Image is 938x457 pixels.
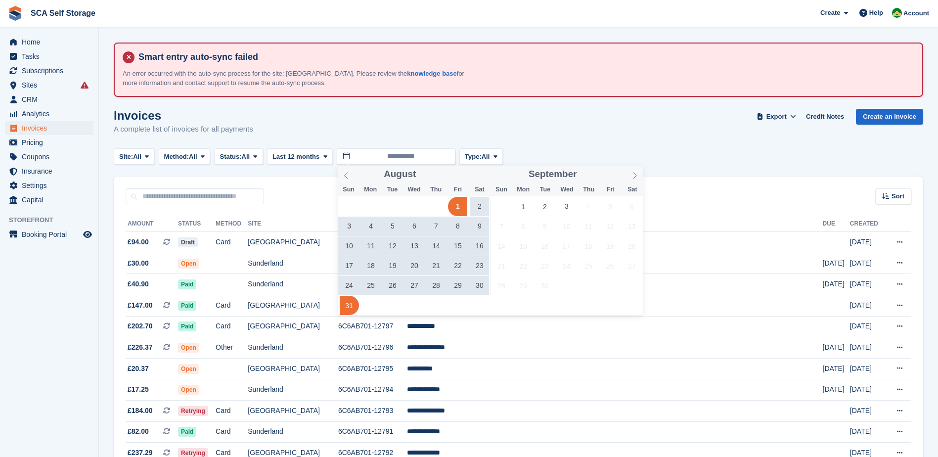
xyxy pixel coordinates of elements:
[426,276,446,295] span: August 28, 2025
[22,179,81,192] span: Settings
[178,237,198,247] span: Draft
[622,236,641,256] span: September 20, 2025
[248,337,338,359] td: Sunderland
[384,170,416,179] span: August
[404,276,424,295] span: August 27, 2025
[459,148,503,165] button: Type: All
[22,92,81,106] span: CRM
[248,379,338,401] td: Sunderland
[5,78,93,92] a: menu
[216,421,248,443] td: Card
[178,321,196,331] span: Paid
[535,236,554,256] span: September 16, 2025
[600,197,620,216] span: September 5, 2025
[5,150,93,164] a: menu
[513,236,533,256] span: September 15, 2025
[823,253,850,274] td: [DATE]
[426,256,446,275] span: August 21, 2025
[248,274,338,295] td: Sunderland
[128,321,153,331] span: £202.70
[426,217,446,236] span: August 7, 2025
[850,216,886,232] th: Created
[383,256,402,275] span: August 19, 2025
[128,364,149,374] span: £20.37
[22,121,81,135] span: Invoices
[404,256,424,275] span: August 20, 2025
[535,276,554,295] span: September 30, 2025
[482,152,490,162] span: All
[216,232,248,253] td: Card
[404,217,424,236] span: August 6, 2025
[622,197,641,216] span: September 6, 2025
[5,179,93,192] a: menu
[5,193,93,207] a: menu
[850,232,886,253] td: [DATE]
[534,186,556,193] span: Tue
[22,150,81,164] span: Coupons
[248,421,338,443] td: Sunderland
[338,316,407,337] td: 6C6AB701-12797
[361,276,381,295] span: August 25, 2025
[513,256,533,275] span: September 22, 2025
[491,276,511,295] span: September 28, 2025
[22,136,81,149] span: Pricing
[338,186,359,193] span: Sun
[850,337,886,359] td: [DATE]
[850,274,886,295] td: [DATE]
[448,276,467,295] span: August 29, 2025
[469,186,491,193] span: Sat
[189,152,197,162] span: All
[578,186,600,193] span: Thu
[491,186,512,193] span: Sun
[448,256,467,275] span: August 22, 2025
[248,400,338,421] td: [GEOGRAPHIC_DATA]
[22,35,81,49] span: Home
[126,216,178,232] th: Amount
[448,217,467,236] span: August 8, 2025
[579,256,598,275] span: September 25, 2025
[491,236,511,256] span: September 14, 2025
[22,228,81,241] span: Booking Portal
[22,78,81,92] span: Sites
[850,253,886,274] td: [DATE]
[407,70,456,77] a: knowledge base
[340,276,359,295] span: August 24, 2025
[216,216,248,232] th: Method
[82,228,93,240] a: Preview store
[123,69,469,88] p: An error occurred with the auto-sync process for the site: [GEOGRAPHIC_DATA]. Please review the f...
[128,406,153,416] span: £184.00
[5,121,93,135] a: menu
[557,236,576,256] span: September 17, 2025
[338,337,407,359] td: 6C6AB701-12796
[5,164,93,178] a: menu
[114,109,253,122] h1: Invoices
[579,217,598,236] span: September 11, 2025
[513,276,533,295] span: September 29, 2025
[820,8,840,18] span: Create
[220,152,241,162] span: Status:
[216,400,248,421] td: Card
[272,152,319,162] span: Last 12 months
[383,276,402,295] span: August 26, 2025
[178,427,196,437] span: Paid
[248,232,338,253] td: [GEOGRAPHIC_DATA]
[361,256,381,275] span: August 18, 2025
[448,197,467,216] span: August 1, 2025
[823,274,850,295] td: [DATE]
[556,186,578,193] span: Wed
[491,217,511,236] span: September 7, 2025
[892,191,904,201] span: Sort
[359,186,381,193] span: Mon
[248,316,338,337] td: [GEOGRAPHIC_DATA]
[22,164,81,178] span: Insurance
[557,256,576,275] span: September 24, 2025
[134,51,914,63] h4: Smart entry auto-sync failed
[8,6,23,21] img: stora-icon-8386f47178a22dfd0bd8f6a31ec36ba5ce8667c1dd55bd0f319d3a0aa187defe.svg
[5,228,93,241] a: menu
[338,400,407,421] td: 6C6AB701-12793
[340,296,359,315] span: August 31, 2025
[22,107,81,121] span: Analytics
[119,152,133,162] span: Site:
[513,217,533,236] span: September 8, 2025
[338,358,407,379] td: 6C6AB701-12795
